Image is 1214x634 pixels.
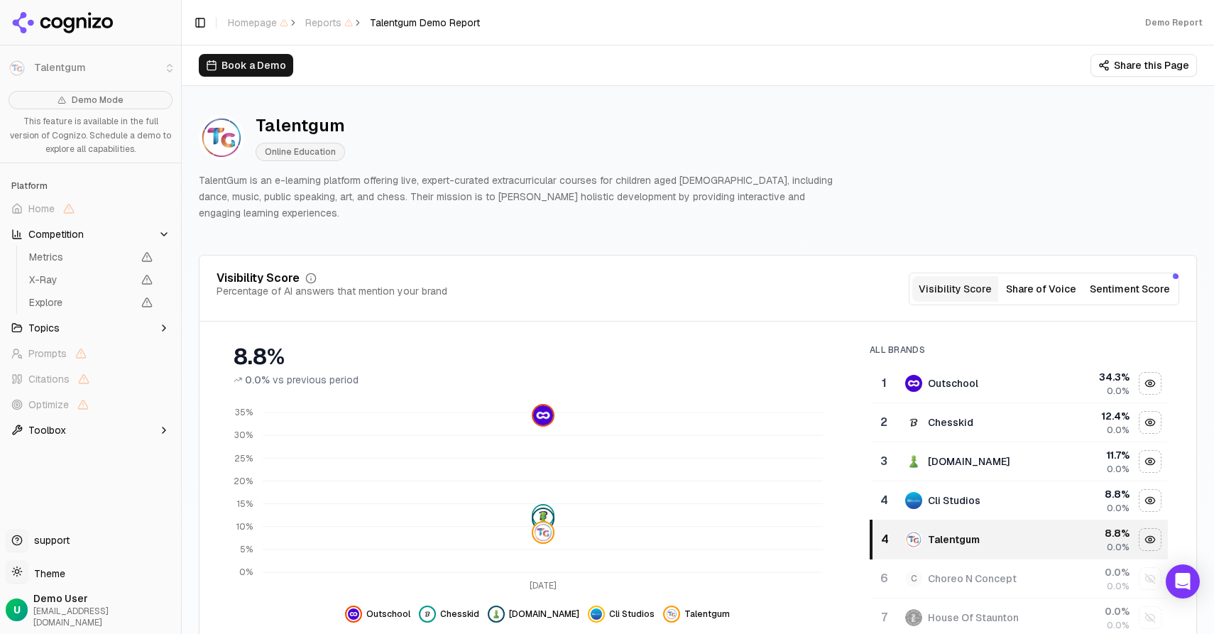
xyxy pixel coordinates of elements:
[234,344,841,370] div: 8.8%
[1139,606,1161,629] button: Show house of staunton data
[256,114,345,137] div: Talentgum
[1107,503,1130,514] span: 0.0%
[684,608,730,620] span: Talentgum
[1090,54,1197,77] button: Share this Page
[28,227,84,241] span: Competition
[488,606,579,623] button: Hide chess.com data
[1107,542,1130,553] span: 0.0%
[6,223,175,246] button: Competition
[871,403,1168,442] tr: 2chesskidChesskid12.4%0.0%Hide chesskid data
[877,570,891,587] div: 6
[348,608,359,620] img: outschool
[240,544,253,555] tspan: 5%
[440,608,479,620] span: Chesskid
[6,317,175,339] button: Topics
[877,492,891,509] div: 4
[905,531,922,548] img: talentgum
[1053,565,1129,579] div: 0.0 %
[1053,370,1129,384] div: 34.3 %
[871,481,1168,520] tr: 4cli studiosCli Studios8.8%0.0%Hide cli studios data
[912,276,998,302] button: Visibility Score
[666,608,677,620] img: talentgum
[871,559,1168,599] tr: 6CChoreo N Concept0.0%0.0%Show choreo n concept data
[33,606,175,628] span: [EMAIL_ADDRESS][DOMAIN_NAME]
[1145,17,1203,28] div: Demo Report
[29,273,133,287] span: X-Ray
[530,580,557,591] tspan: [DATE]
[533,505,553,525] img: chesskid
[1139,567,1161,590] button: Show choreo n concept data
[877,609,891,626] div: 7
[28,423,66,437] span: Toolbox
[236,521,253,532] tspan: 10%
[871,442,1168,481] tr: 3chess.com[DOMAIN_NAME]11.7%0.0%Hide chess.com data
[928,454,1010,469] div: [DOMAIN_NAME]
[533,509,553,529] img: chess.com
[905,492,922,509] img: cli studios
[199,54,293,77] button: Book a Demo
[305,16,353,30] span: Reports
[1139,450,1161,473] button: Hide chess.com data
[878,531,891,548] div: 4
[905,453,922,470] img: chess.com
[1139,489,1161,512] button: Hide cli studios data
[877,453,891,470] div: 3
[199,115,244,160] img: TalentGum
[533,523,553,542] img: talentgum
[591,608,602,620] img: cli studios
[28,533,70,547] span: support
[419,606,479,623] button: Hide chesskid data
[877,414,891,431] div: 2
[245,373,270,387] span: 0.0%
[905,375,922,392] img: outschool
[28,398,69,412] span: Optimize
[1084,276,1176,302] button: Sentiment Score
[588,606,655,623] button: Hide cli studios data
[1053,487,1129,501] div: 8.8 %
[1107,581,1130,592] span: 0.0%
[509,608,579,620] span: [DOMAIN_NAME]
[905,570,922,587] span: C
[345,606,410,623] button: Hide outschool data
[928,611,1019,625] div: House Of Staunton
[928,493,980,508] div: Cli Studios
[1053,604,1129,618] div: 0.0 %
[1139,411,1161,434] button: Hide chesskid data
[217,284,447,298] div: Percentage of AI answers that mention your brand
[870,344,1168,356] div: All Brands
[33,591,175,606] span: Demo User
[871,520,1168,559] tr: 4talentgumTalentgum8.8%0.0%Hide talentgum data
[1107,620,1130,631] span: 0.0%
[6,419,175,442] button: Toolbox
[199,173,835,221] p: TalentGum is an e-learning platform offering live, expert-curated extracurricular courses for chi...
[273,373,359,387] span: vs previous period
[28,372,70,386] span: Citations
[1139,372,1161,395] button: Hide outschool data
[928,376,978,390] div: Outschool
[29,295,133,310] span: Explore
[234,476,253,487] tspan: 20%
[491,608,502,620] img: chess.com
[1139,528,1161,551] button: Hide talentgum data
[228,16,288,30] span: Homepage
[72,94,124,106] span: Demo Mode
[928,415,973,430] div: Chesskid
[928,532,980,547] div: Talentgum
[217,273,300,284] div: Visibility Score
[28,321,60,335] span: Topics
[871,364,1168,403] tr: 1outschoolOutschool34.3%0.0%Hide outschool data
[1166,564,1200,599] div: Open Intercom Messenger
[239,567,253,579] tspan: 0%
[234,453,253,464] tspan: 25%
[998,276,1084,302] button: Share of Voice
[28,202,55,216] span: Home
[1107,464,1130,475] span: 0.0%
[370,16,480,30] span: Talentgum Demo Report
[28,567,65,580] span: Theme
[29,250,133,264] span: Metrics
[237,498,253,510] tspan: 15%
[1053,448,1129,462] div: 11.7 %
[877,375,891,392] div: 1
[234,430,253,442] tspan: 30%
[905,609,922,626] img: house of staunton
